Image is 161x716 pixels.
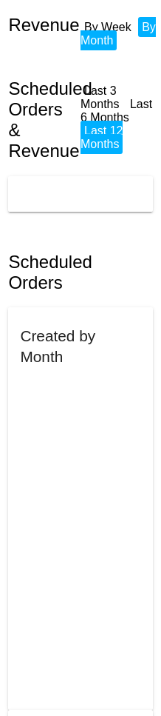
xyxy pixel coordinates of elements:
[80,98,152,124] a: Last 6 Months
[20,327,95,365] h2: Created by Month
[80,17,156,50] li: By Month
[80,84,119,110] a: Last 3 Months
[80,124,123,150] a: Last 12 Months
[80,17,135,37] li: By Week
